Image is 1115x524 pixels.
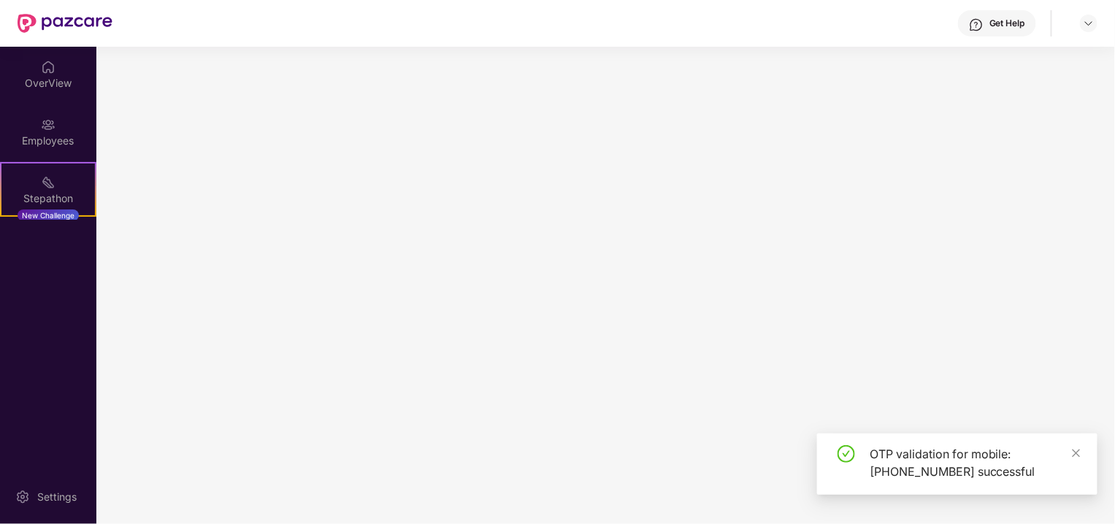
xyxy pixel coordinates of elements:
[989,18,1025,29] div: Get Help
[33,490,81,504] div: Settings
[1071,448,1081,458] span: close
[1,191,95,206] div: Stepathon
[15,490,30,504] img: svg+xml;base64,PHN2ZyBpZD0iU2V0dGluZy0yMHgyMCIgeG1sbnM9Imh0dHA6Ly93d3cudzMub3JnLzIwMDAvc3ZnIiB3aW...
[41,117,55,132] img: svg+xml;base64,PHN2ZyBpZD0iRW1wbG95ZWVzIiB4bWxucz0iaHR0cDovL3d3dy53My5vcmcvMjAwMC9zdmciIHdpZHRoPS...
[969,18,984,32] img: svg+xml;base64,PHN2ZyBpZD0iSGVscC0zMngzMiIgeG1sbnM9Imh0dHA6Ly93d3cudzMub3JnLzIwMDAvc3ZnIiB3aWR0aD...
[18,14,112,33] img: New Pazcare Logo
[1083,18,1095,29] img: svg+xml;base64,PHN2ZyBpZD0iRHJvcGRvd24tMzJ4MzIiIHhtbG5zPSJodHRwOi8vd3d3LnczLm9yZy8yMDAwL3N2ZyIgd2...
[870,445,1080,480] div: OTP validation for mobile: [PHONE_NUMBER] successful
[18,209,79,221] div: New Challenge
[838,445,855,463] span: check-circle
[41,60,55,74] img: svg+xml;base64,PHN2ZyBpZD0iSG9tZSIgeG1sbnM9Imh0dHA6Ly93d3cudzMub3JnLzIwMDAvc3ZnIiB3aWR0aD0iMjAiIG...
[41,175,55,190] img: svg+xml;base64,PHN2ZyB4bWxucz0iaHR0cDovL3d3dy53My5vcmcvMjAwMC9zdmciIHdpZHRoPSIyMSIgaGVpZ2h0PSIyMC...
